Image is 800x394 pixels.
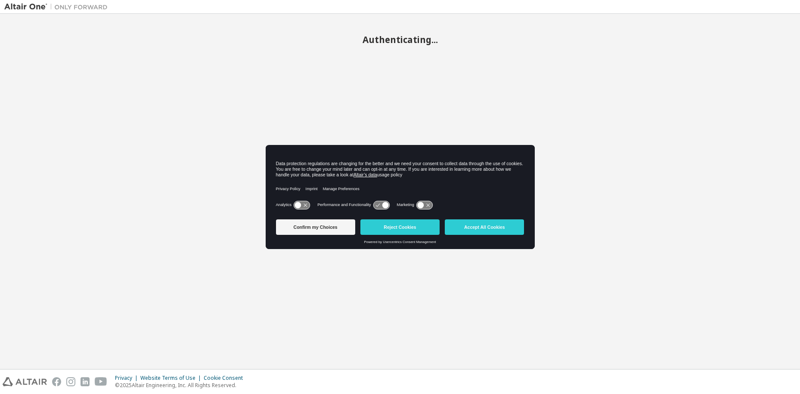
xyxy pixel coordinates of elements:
img: altair_logo.svg [3,377,47,386]
img: linkedin.svg [81,377,90,386]
div: Privacy [115,375,140,382]
img: Altair One [4,3,112,11]
img: facebook.svg [52,377,61,386]
p: © 2025 Altair Engineering, Inc. All Rights Reserved. [115,382,248,389]
h2: Authenticating... [4,34,796,45]
div: Cookie Consent [204,375,248,382]
img: instagram.svg [66,377,75,386]
div: Website Terms of Use [140,375,204,382]
img: youtube.svg [95,377,107,386]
